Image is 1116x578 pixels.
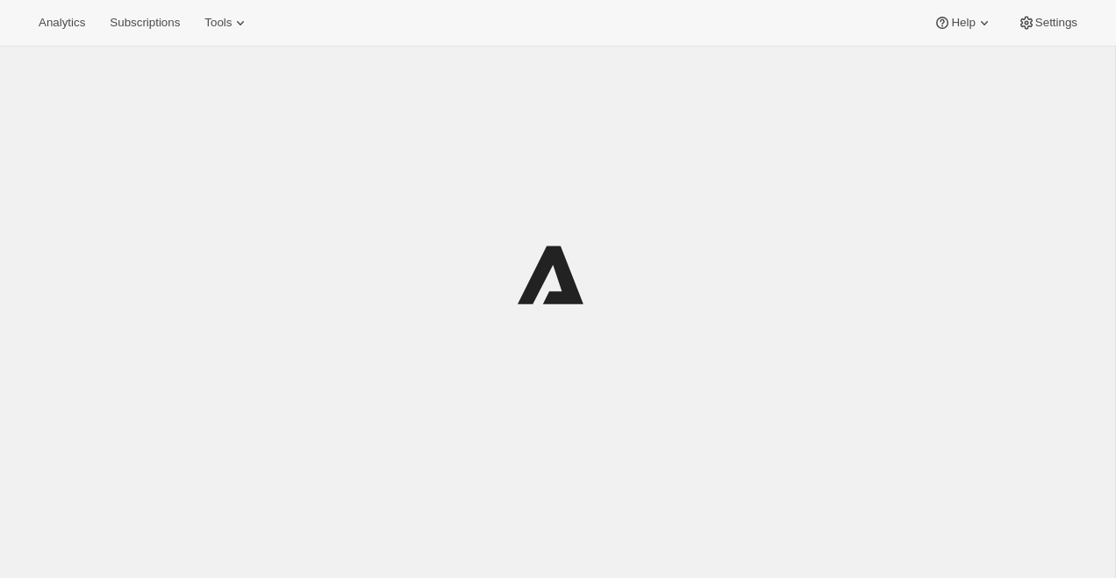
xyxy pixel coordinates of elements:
[204,16,232,30] span: Tools
[39,16,85,30] span: Analytics
[923,11,1003,35] button: Help
[28,11,96,35] button: Analytics
[194,11,260,35] button: Tools
[951,16,975,30] span: Help
[99,11,190,35] button: Subscriptions
[1035,16,1077,30] span: Settings
[1007,11,1088,35] button: Settings
[110,16,180,30] span: Subscriptions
